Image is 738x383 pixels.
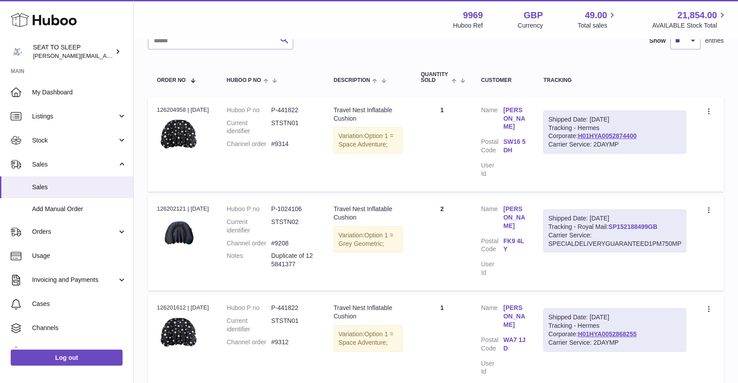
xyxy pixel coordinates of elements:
[481,304,503,331] dt: Name
[608,223,657,230] a: SP152188499GB
[227,239,271,248] dt: Channel order
[333,77,370,83] span: Description
[333,205,403,222] div: Travel Nest Inflatable Cushion
[548,338,681,347] div: Carrier Service: 2DAYMP
[578,330,637,338] a: H01HYA0052868255
[481,138,503,157] dt: Postal Code
[649,37,666,45] label: Show
[227,106,271,114] dt: Huboo P no
[32,136,117,145] span: Stock
[11,45,24,58] img: amy@seattosleep.co.uk
[157,106,209,114] div: 126204958 | [DATE]
[271,205,316,213] dd: P-1024106
[32,324,127,332] span: Channels
[338,132,393,148] span: Option 1 = Space Adventure;
[481,237,503,256] dt: Postal Code
[32,252,127,260] span: Usage
[32,205,127,213] span: Add Manual Order
[271,119,316,136] dd: STSTN01
[32,88,127,97] span: My Dashboard
[271,140,316,148] dd: #9314
[271,338,316,346] dd: #9312
[481,106,503,134] dt: Name
[333,127,403,154] div: Variation:
[32,112,117,121] span: Listings
[543,209,686,253] div: Tracking - Royal Mail:
[412,97,472,191] td: 1
[503,237,525,254] a: FK9 4LY
[157,117,201,154] img: 99691734033867.jpeg
[333,106,403,123] div: Travel Nest Inflatable Cushion
[227,205,271,213] dt: Huboo P no
[578,9,617,30] a: 49.00 Total sales
[705,37,724,45] span: entries
[412,196,472,290] td: 2
[227,317,271,334] dt: Current identifier
[463,9,483,21] strong: 9969
[32,228,117,236] span: Orders
[548,231,681,248] div: Carrier Service: SPECIALDELIVERYGUARANTEED1PM750MP
[421,72,449,83] span: Quantity Sold
[578,21,617,30] span: Total sales
[548,115,681,124] div: Shipped Date: [DATE]
[481,260,503,277] dt: User Id
[32,160,117,169] span: Sales
[227,218,271,235] dt: Current identifier
[157,216,201,250] img: 99691734033825.jpeg
[227,140,271,148] dt: Channel order
[32,183,127,191] span: Sales
[333,226,403,253] div: Variation:
[524,9,543,21] strong: GBP
[32,300,127,308] span: Cases
[271,252,316,269] p: Duplicate of 125841377
[333,304,403,321] div: Travel Nest Inflatable Cushion
[503,106,525,131] a: [PERSON_NAME]
[548,214,681,223] div: Shipped Date: [DATE]
[227,304,271,312] dt: Huboo P no
[227,252,271,269] dt: Notes
[271,106,316,114] dd: P-441822
[481,205,503,232] dt: Name
[518,21,543,30] div: Currency
[652,21,727,30] span: AVAILABLE Stock Total
[157,77,186,83] span: Order No
[157,304,209,312] div: 126201612 | [DATE]
[157,205,209,213] div: 126202121 | [DATE]
[481,359,503,376] dt: User Id
[271,304,316,312] dd: P-441822
[271,317,316,334] dd: STSTN01
[503,205,525,230] a: [PERSON_NAME]
[32,276,117,284] span: Invoicing and Payments
[548,313,681,322] div: Shipped Date: [DATE]
[227,119,271,136] dt: Current identifier
[271,239,316,248] dd: #9208
[677,9,717,21] span: 21,854.00
[585,9,607,21] span: 49.00
[227,77,261,83] span: Huboo P no
[548,140,681,149] div: Carrier Service: 2DAYMP
[481,161,503,178] dt: User Id
[503,138,525,155] a: SW16 5DH
[33,43,113,60] div: SEAT TO SLEEP
[543,308,686,352] div: Tracking - Hermes Corporate:
[453,21,483,30] div: Huboo Ref
[543,110,686,154] div: Tracking - Hermes Corporate:
[481,77,525,83] div: Customer
[33,52,179,59] span: [PERSON_NAME][EMAIL_ADDRESS][DOMAIN_NAME]
[157,315,201,352] img: 99691734033867.jpeg
[652,9,727,30] a: 21,854.00 AVAILABLE Stock Total
[333,325,403,352] div: Variation:
[503,336,525,353] a: WA7 1JD
[338,330,393,346] span: Option 1 = Space Adventure;
[503,304,525,329] a: [PERSON_NAME]
[338,232,393,247] span: Option 1 = Grey Geometric;
[481,336,503,355] dt: Postal Code
[543,77,686,83] div: Tracking
[227,338,271,346] dt: Channel order
[11,350,123,366] a: Log out
[578,132,637,139] a: H01HYA0052874400
[271,218,316,235] dd: STSTN02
